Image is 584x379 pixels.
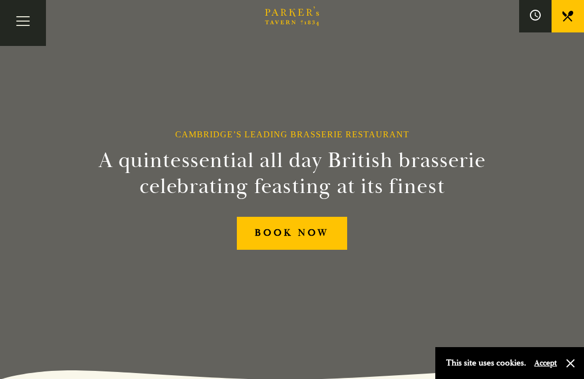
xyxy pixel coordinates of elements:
[534,358,557,368] button: Accept
[89,148,495,200] h2: A quintessential all day British brasserie celebrating feasting at its finest
[565,358,576,369] button: Close and accept
[237,217,347,250] a: BOOK NOW
[446,355,526,371] p: This site uses cookies.
[175,129,409,139] h1: Cambridge’s Leading Brasserie Restaurant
